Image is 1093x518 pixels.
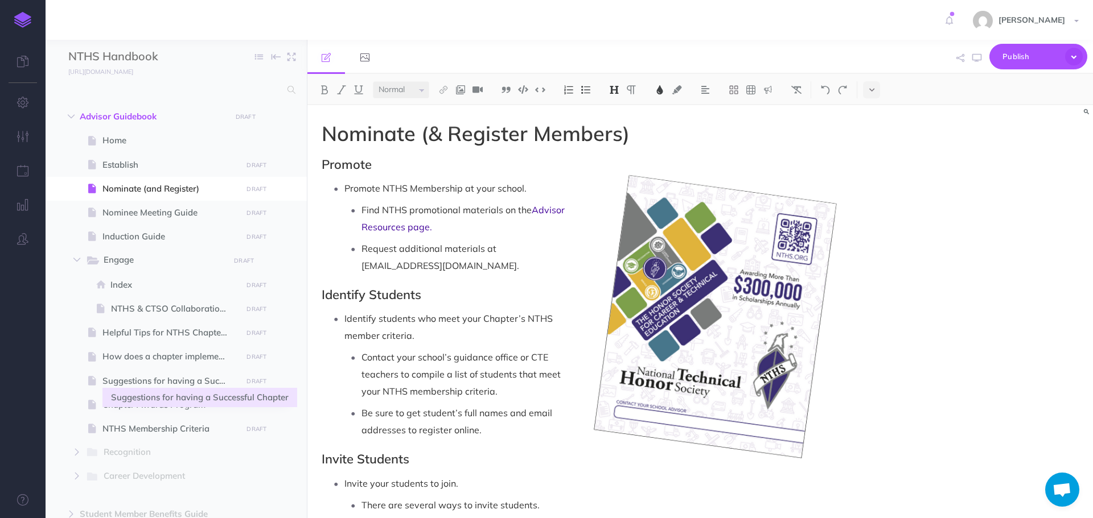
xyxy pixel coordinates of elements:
button: DRAFT [243,183,271,196]
img: Ordered list button [564,85,574,94]
img: Add image button [455,85,466,94]
img: Text background color button [672,85,682,94]
small: DRAFT [246,161,266,169]
button: DRAFT [231,110,260,123]
small: DRAFT [234,257,254,264]
span: Chapter Awards Program [102,398,239,412]
span: Nominee Meeting Guide [102,206,239,219]
img: Redo [837,85,848,94]
button: Publish [989,44,1087,69]
span: Publish [1002,48,1059,65]
small: DRAFT [236,113,256,121]
span: Find NTHS promotional materials on the [361,204,532,216]
button: DRAFT [243,350,271,363]
span: Request additional materials at [EMAIL_ADDRESS][DOMAIN_NAME]. [361,243,519,271]
img: Link button [438,85,449,94]
img: BG7ZB4AnjdblmjyxlwE5.png [582,168,843,472]
small: DRAFT [246,209,266,217]
small: DRAFT [246,329,266,337]
img: Undo [820,85,831,94]
img: Italic button [336,85,347,94]
button: DRAFT [243,279,271,292]
img: e15ca27c081d2886606c458bc858b488.jpg [973,11,993,31]
img: Bold button [319,85,330,94]
span: NTHS & CTSO Collaboration Guide [111,302,239,316]
button: DRAFT [243,302,271,316]
span: Nominate (and Register) [102,182,239,196]
button: DRAFT [230,254,258,267]
img: Add video button [472,85,483,94]
img: logo-mark.svg [14,12,31,28]
span: Suggestions for having a Successful Chapter [102,374,239,388]
span: Identify students who meet your Chapter’s NTHS member criteria. [344,313,555,341]
img: Text color button [655,85,665,94]
small: DRAFT [246,185,266,193]
span: [PERSON_NAME] [993,15,1071,25]
small: [URL][DOMAIN_NAME] [68,68,133,76]
span: NTHS Membership Criteria [102,422,239,436]
span: There are several ways to invite students. [361,499,540,511]
small: DRAFT [246,425,266,433]
img: Paragraph button [626,85,636,94]
button: DRAFT [243,159,271,172]
span: Induction Guide [102,230,239,243]
span: Index [110,278,239,292]
button: DRAFT [243,206,271,219]
img: Blockquote button [501,85,511,94]
small: DRAFT [246,233,266,241]
span: Invite Students [322,451,409,467]
span: Home [102,134,239,147]
a: [URL][DOMAIN_NAME] [46,65,145,77]
img: Headings dropdown button [609,85,619,94]
span: Helpful Tips for NTHS Chapter Officers [102,326,239,339]
span: Nominate (& Register Members) [322,121,630,146]
img: Unordered list button [581,85,591,94]
button: DRAFT [243,422,271,436]
span: Establish [102,158,239,172]
span: How does a chapter implement the Core Four Objectives? [102,350,239,363]
small: DRAFT [246,401,266,409]
span: Promote [322,156,372,172]
img: Clear styles button [791,85,802,94]
span: Be sure to get student’s full names and email addresses to register online. [361,407,554,436]
span: Career Development [104,469,221,484]
span: Recognition [104,445,221,460]
img: Alignment dropdown menu button [700,85,710,94]
img: Callout dropdown menu button [763,85,773,94]
div: Open chat [1045,473,1079,507]
button: DRAFT [243,375,271,388]
img: Inline code button [535,85,545,94]
img: Create table button [746,85,756,94]
button: DRAFT [243,326,271,339]
button: DRAFT [243,230,271,243]
button: DRAFT [243,399,271,412]
span: Invite your students to join. [344,478,458,489]
input: Documentation Name [68,48,202,65]
small: DRAFT [246,281,266,289]
img: Underline button [354,85,364,94]
span: Contact your school’s guidance office or CTE teachers to compile a list of students that meet you... [361,351,563,397]
span: Identify Students [322,287,421,302]
small: DRAFT [246,353,266,360]
small: DRAFT [246,305,266,313]
span: . [430,221,432,233]
span: Engage [104,253,221,268]
img: Code block button [518,85,528,94]
small: DRAFT [246,378,266,385]
input: Search [68,80,281,100]
span: Advisor Guidebook [80,110,224,123]
span: Promote NTHS Membership at your school. [344,183,527,194]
